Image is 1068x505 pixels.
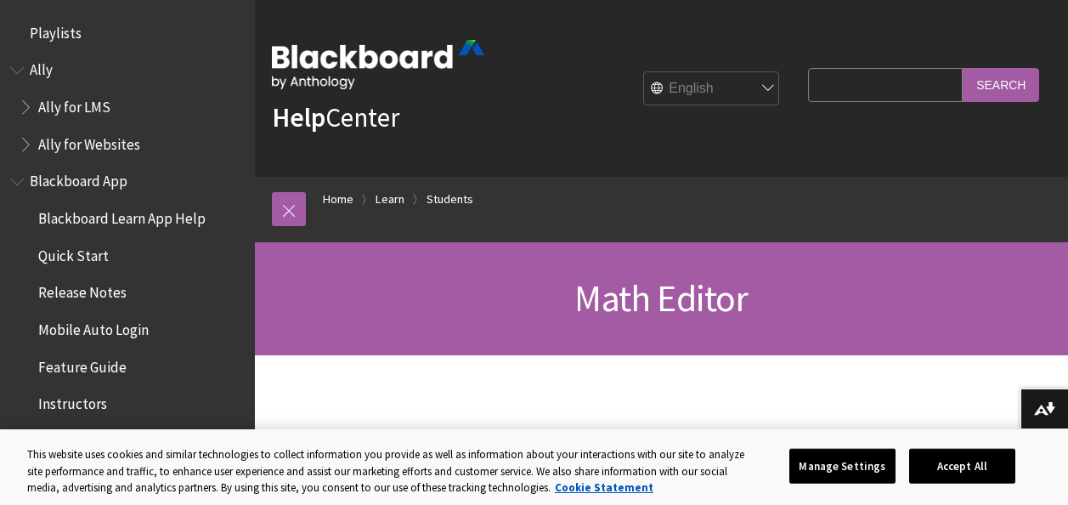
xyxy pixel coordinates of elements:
span: Ally for Websites [38,130,140,153]
a: Home [323,189,353,210]
strong: Help [272,100,325,134]
span: Instructors [38,390,107,413]
nav: Book outline for Playlists [10,19,245,48]
span: Blackboard App [30,167,127,190]
nav: Book outline for Anthology Ally Help [10,56,245,159]
span: Students [38,427,97,450]
a: Learn [376,189,404,210]
span: Math Editor [574,275,748,321]
span: Playlists [30,19,82,42]
img: Blackboard by Anthology [272,40,484,89]
a: Students [427,189,473,210]
span: Blackboard Learn App Help [38,204,206,227]
div: This website uses cookies and similar technologies to collect information you provide as well as ... [27,446,748,496]
span: Mobile Auto Login [38,315,149,338]
button: Accept All [909,448,1015,484]
span: Feature Guide [38,353,127,376]
a: HelpCenter [272,100,399,134]
span: Ally for LMS [38,93,110,116]
a: More information about your privacy, opens in a new tab [555,480,653,495]
button: Manage Settings [789,448,896,484]
span: Ally [30,56,53,79]
span: Quick Start [38,241,109,264]
span: Release Notes [38,279,127,302]
select: Site Language Selector [644,72,780,106]
input: Search [963,68,1039,101]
